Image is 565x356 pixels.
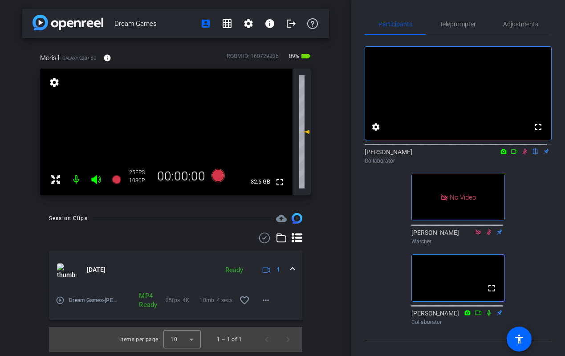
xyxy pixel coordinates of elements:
[411,237,505,246] div: Watcher
[264,18,275,29] mat-icon: info
[40,53,60,63] span: Moris1
[114,15,195,33] span: Dream Games
[56,296,65,305] mat-icon: play_circle_outline
[378,21,412,27] span: Participants
[299,127,310,137] mat-icon: 0 dB
[151,169,211,184] div: 00:00:00
[103,54,111,62] mat-icon: info
[69,296,118,305] span: Dream Games-[PERSON_NAME] Nachmias1-2025-10-13-10-43-46-434-0
[134,291,149,309] div: MP4 Ready
[135,169,145,176] span: FPS
[49,250,302,290] mat-expansion-panel-header: thumb-nail[DATE]Ready1
[277,329,299,350] button: Next page
[239,295,250,306] mat-icon: favorite_border
[57,263,77,277] img: thumb-nail
[411,318,505,326] div: Collaborator
[439,21,476,27] span: Teleprompter
[292,213,302,224] img: Session clips
[274,177,285,188] mat-icon: fullscreen
[49,290,302,320] div: thumb-nail[DATE]Ready1
[129,177,151,184] div: 1080P
[217,335,242,344] div: 1 – 1 of 1
[221,265,248,275] div: Ready
[530,147,541,155] mat-icon: flip
[217,296,234,305] span: 4 secs
[166,296,183,305] span: 25fps
[256,329,277,350] button: Previous page
[227,52,279,65] div: ROOM ID: 160729836
[276,265,280,274] span: 1
[286,18,297,29] mat-icon: logout
[49,214,88,223] div: Session Clips
[276,213,287,224] span: Destinations for your clips
[120,335,160,344] div: Items per page:
[260,295,271,306] mat-icon: more_horiz
[33,15,103,30] img: app-logo
[222,18,232,29] mat-icon: grid_on
[486,283,497,294] mat-icon: fullscreen
[411,309,505,326] div: [PERSON_NAME]
[301,51,311,61] mat-icon: battery_std
[183,296,199,305] span: 4K
[365,147,552,165] div: [PERSON_NAME]
[370,122,381,132] mat-icon: settings
[288,49,301,63] span: 89%
[48,77,61,88] mat-icon: settings
[533,122,544,132] mat-icon: fullscreen
[365,157,552,165] div: Collaborator
[276,213,287,224] mat-icon: cloud_upload
[503,21,538,27] span: Adjustments
[450,193,476,201] span: No Video
[129,169,151,176] div: 25
[514,334,524,344] mat-icon: accessibility
[411,228,505,246] div: [PERSON_NAME]
[200,18,211,29] mat-icon: account_box
[243,18,254,29] mat-icon: settings
[87,265,106,274] span: [DATE]
[199,296,216,305] span: 10mb
[248,176,273,187] span: 32.6 GB
[62,55,97,61] span: Galaxy S20+ 5G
